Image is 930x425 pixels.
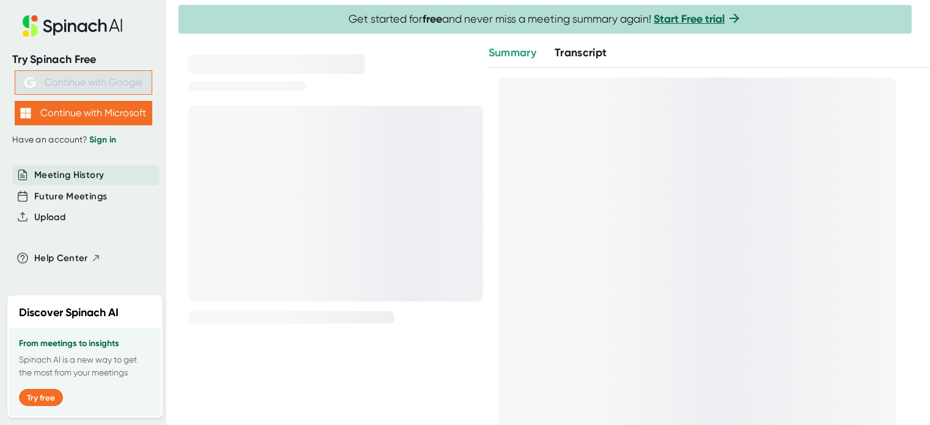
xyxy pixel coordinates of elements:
[19,305,119,321] h2: Discover Spinach AI
[19,389,63,406] button: Try free
[34,210,65,224] button: Upload
[34,251,88,265] span: Help Center
[24,77,35,88] img: Aehbyd4JwY73AAAAAElFTkSuQmCC
[19,353,151,379] p: Spinach AI is a new way to get the most from your meetings
[89,135,116,145] a: Sign in
[489,45,536,61] button: Summary
[34,190,107,204] button: Future Meetings
[12,53,154,67] div: Try Spinach Free
[489,46,536,59] span: Summary
[15,101,152,125] button: Continue with Microsoft
[34,251,101,265] button: Help Center
[34,168,104,182] button: Meeting History
[12,135,154,146] div: Have an account?
[19,339,151,349] h3: From meetings to insights
[349,12,742,26] span: Get started for and never miss a meeting summary again!
[654,12,725,26] a: Start Free trial
[555,46,607,59] span: Transcript
[15,70,152,95] button: Continue with Google
[423,12,442,26] b: free
[555,45,607,61] button: Transcript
